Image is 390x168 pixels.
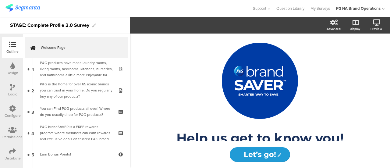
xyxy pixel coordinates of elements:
div: P&G products have made laundry rooms, living rooms, bedrooms, kitchens, nurseries, and bathrooms ... [40,60,113,78]
div: Distribute [5,155,21,161]
a: 5 Earn Bonus Points! [25,144,128,165]
a: 3 You can Find P&G products all over! Where do you usually shop for P&G products? [25,101,128,122]
div: STAGE: Complete Profile 2.0 Survey [10,20,89,30]
div: Preview [370,27,382,31]
a: 2 P&G is the home for over 65 iconic brands you can trust in your home. Do you regularly buy any ... [25,80,128,101]
div: P&G is the home for over 65 iconic brands you can trust in your home. Do you regularly buy any of... [40,81,113,99]
a: Welcome Page [25,37,128,58]
span: 1 [32,66,34,72]
span: 4 [31,130,34,136]
div: Configure [5,113,21,118]
div: PG NA Brand Operations [336,5,381,11]
span: 3 [31,108,34,115]
a: 1 P&G products have made laundry rooms, living rooms, bedrooms, kitchens, nurseries, and bathroom... [25,58,128,80]
div: P&G brandSAVER is a FREE rewards program where members can earn rewards and exclusive deals on tr... [40,124,113,142]
a: 4 P&G brandSAVER is a FREE rewards program where members can earn rewards and exclusive deals on ... [25,122,128,144]
div: Logic [8,91,17,97]
div: Design [7,70,18,76]
div: Earn Bonus Points! [40,151,113,157]
span: 5 [31,151,34,158]
div: Outline [6,49,19,54]
div: Advanced [327,27,341,31]
img: segmanta logo [5,4,40,12]
span: 2 [31,87,34,94]
div: Permissions [2,134,23,140]
input: Start [230,147,290,162]
div: You can Find P&G products all over! Where do you usually shop for P&G products? [40,105,113,118]
span: Support [253,5,266,11]
p: Help us get to know you! [147,130,373,146]
div: Display [350,27,360,31]
span: Welcome Page [41,45,119,51]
